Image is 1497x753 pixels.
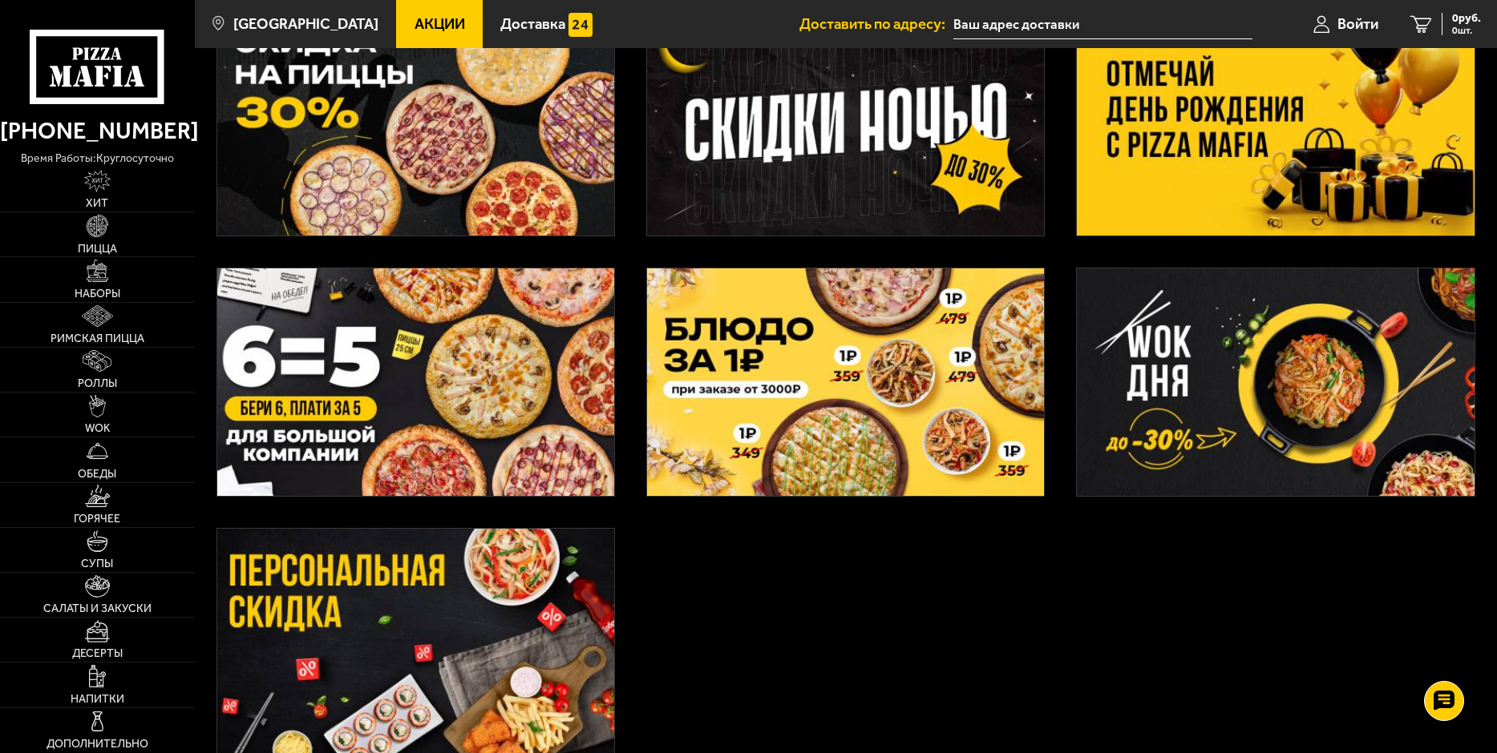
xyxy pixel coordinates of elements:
[43,603,152,614] span: Салаты и закуски
[81,558,113,570] span: Супы
[1452,26,1481,35] span: 0 шт.
[1452,13,1481,24] span: 0 руб.
[233,17,378,32] span: [GEOGRAPHIC_DATA]
[78,244,117,255] span: Пицца
[71,694,124,705] span: Напитки
[86,198,108,209] span: Хит
[568,13,592,36] img: 15daf4d41897b9f0e9f617042186c801.svg
[953,10,1252,39] input: Ваш адрес доставки
[74,513,120,525] span: Горячее
[78,378,117,389] span: Роллы
[47,739,148,750] span: Дополнительно
[799,17,953,32] span: Доставить по адресу:
[75,288,120,300] span: Наборы
[85,423,110,434] span: WOK
[953,10,1252,39] span: Санкт-Петербург набережная реки Фонтанки 117
[1337,17,1378,32] span: Войти
[415,17,465,32] span: Акции
[500,17,565,32] span: Доставка
[72,648,123,659] span: Десерты
[51,333,144,344] span: Римская пицца
[78,469,116,480] span: Обеды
